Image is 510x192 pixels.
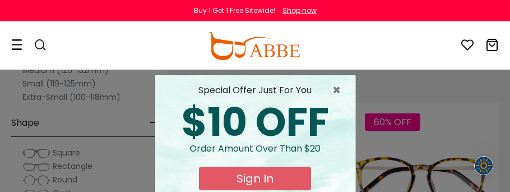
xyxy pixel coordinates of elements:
[164,103,346,142] div: $10 OFF
[164,142,346,167] div: Order amount over than $20
[277,6,317,15] a: Shop now
[332,84,346,97] button: Close
[208,32,300,60] img: abbeglasses.com
[194,6,275,16] div: Buy 1 Get 1 Free Sitewide!
[199,167,311,190] button: Sign In
[282,6,317,16] div: Shop now
[332,84,346,97] span: ×
[164,84,346,97] div: special offer just for you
